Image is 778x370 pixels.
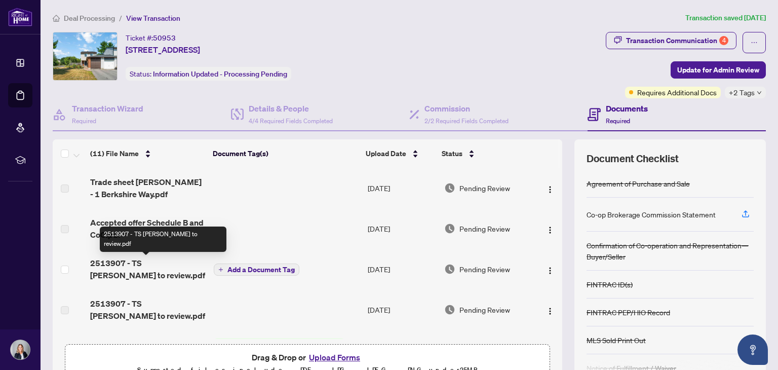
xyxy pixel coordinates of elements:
[366,148,406,159] span: Upload Date
[364,249,440,289] td: [DATE]
[444,223,455,234] img: Document Status
[227,266,295,273] span: Add a Document Tag
[214,338,225,349] img: Status Icon
[306,351,363,364] button: Upload Forms
[444,264,455,275] img: Document Status
[362,139,437,168] th: Upload Date
[444,304,455,315] img: Document Status
[459,182,510,194] span: Pending Review
[424,102,509,115] h4: Commission
[757,90,762,95] span: down
[606,117,630,125] span: Required
[546,226,554,234] img: Logo
[737,335,768,365] button: Open asap
[364,168,440,208] td: [DATE]
[90,176,205,200] span: Trade sheet [PERSON_NAME] - 1 Berkshire Way.pdf
[671,61,766,79] button: Update for Admin Review
[637,87,717,98] span: Requires Additional Docs
[86,139,209,168] th: (11) File Name
[214,338,345,365] button: Status IconCommission Statement Sent to Lawyer
[90,216,205,241] span: Accepted offer Schedule B and CoC.pdf
[126,67,291,81] div: Status:
[364,208,440,249] td: [DATE]
[153,33,176,43] span: 50953
[459,304,510,315] span: Pending Review
[459,264,510,275] span: Pending Review
[606,32,736,49] button: Transaction Communication4
[126,32,176,44] div: Ticket #:
[8,8,32,26] img: logo
[546,267,554,275] img: Logo
[72,102,143,115] h4: Transaction Wizard
[626,32,728,49] div: Transaction Communication
[587,279,633,290] div: FINTRAC ID(s)
[249,117,333,125] span: 4/4 Required Fields Completed
[546,186,554,194] img: Logo
[126,44,200,56] span: [STREET_ADDRESS]
[424,117,509,125] span: 2/2 Required Fields Completed
[751,39,758,46] span: ellipsis
[53,32,117,80] img: IMG-X12346209_1.jpg
[606,102,648,115] h4: Documents
[542,261,558,277] button: Logo
[249,102,333,115] h4: Details & People
[100,227,226,252] div: 2513907 - TS [PERSON_NAME] to review.pdf
[11,340,30,359] img: Profile Icon
[442,148,462,159] span: Status
[72,117,96,125] span: Required
[90,257,205,281] span: 2513907 - TS [PERSON_NAME] to review.pdf
[719,36,728,45] div: 4
[438,139,532,168] th: Status
[444,182,455,194] img: Document Status
[546,307,554,315] img: Logo
[119,12,122,24] li: /
[729,87,755,98] span: +2 Tags
[214,264,299,276] button: Add a Document Tag
[542,302,558,318] button: Logo
[225,338,345,349] span: Commission Statement Sent to Lawyer
[685,12,766,24] article: Transaction saved [DATE]
[252,351,363,364] span: Drag & Drop or
[542,180,558,196] button: Logo
[542,220,558,237] button: Logo
[126,14,180,23] span: View Transaction
[587,307,670,318] div: FINTRAC PEP/HIO Record
[587,152,679,166] span: Document Checklist
[587,178,690,189] div: Agreement of Purchase and Sale
[364,289,440,330] td: [DATE]
[218,267,223,272] span: plus
[587,209,716,220] div: Co-op Brokerage Commission Statement
[90,298,205,322] span: 2513907 - TS [PERSON_NAME] to review.pdf
[587,335,646,346] div: MLS Sold Print Out
[209,139,362,168] th: Document Tag(s)
[587,240,754,262] div: Confirmation of Co-operation and Representation—Buyer/Seller
[53,15,60,22] span: home
[64,14,115,23] span: Deal Processing
[677,62,759,78] span: Update for Admin Review
[90,148,139,159] span: (11) File Name
[459,223,510,234] span: Pending Review
[153,69,287,79] span: Information Updated - Processing Pending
